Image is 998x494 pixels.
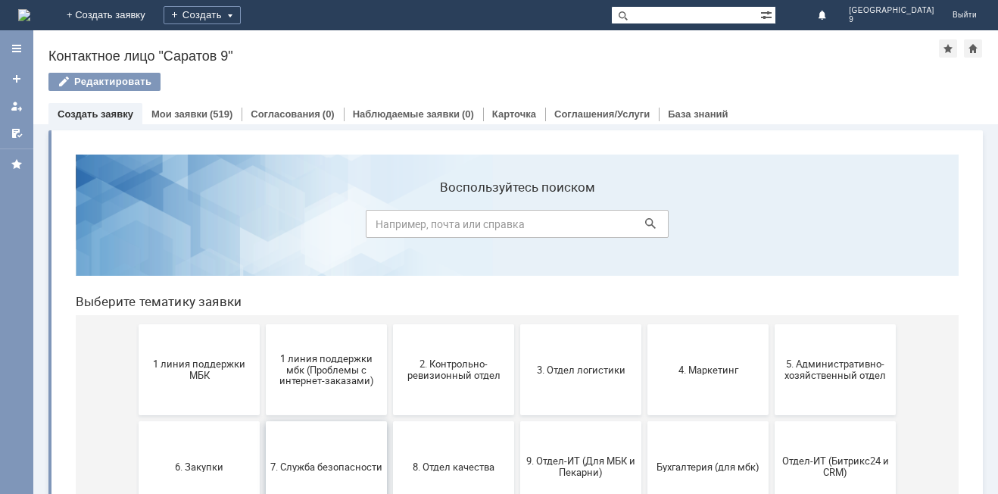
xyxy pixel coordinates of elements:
[5,94,29,118] a: Мои заявки
[302,37,605,52] label: Воспользуйтесь поиском
[492,108,536,120] a: Карточка
[457,376,578,467] button: Это соглашение не активно!
[329,279,451,370] button: 8. Отдел качества
[151,108,207,120] a: Мои заявки
[202,182,323,273] button: 1 линия поддержки мбк (Проблемы с интернет-заказами)
[323,108,335,120] div: (0)
[207,318,319,330] span: 7. Служба безопасности
[668,108,728,120] a: База знаний
[849,6,934,15] span: [GEOGRAPHIC_DATA]
[588,221,700,233] span: 4. Маркетинг
[80,318,192,330] span: 6. Закупки
[48,48,939,64] div: Контактное лицо "Саратов 9"
[80,216,192,239] span: 1 линия поддержки МБК
[5,121,29,145] a: Мои согласования
[939,39,957,58] div: Добавить в избранное
[12,152,895,167] header: Выберите тематику заявки
[334,415,446,427] span: Франчайзинг
[588,404,700,438] span: [PERSON_NAME]. Услуги ИТ для МБК (оформляет L1)
[584,182,705,273] button: 4. Маркетинг
[554,108,650,120] a: Соглашения/Услуги
[584,279,705,370] button: Бухгалтерия (для мбк)
[58,108,133,120] a: Создать заявку
[251,108,320,120] a: Согласования
[711,376,832,467] button: не актуален
[584,376,705,467] button: [PERSON_NAME]. Услуги ИТ для МБК (оформляет L1)
[210,108,232,120] div: (519)
[964,39,982,58] div: Сделать домашней страницей
[711,182,832,273] button: 5. Административно-хозяйственный отдел
[75,279,196,370] button: 6. Закупки
[329,376,451,467] button: Франчайзинг
[75,376,196,467] button: Отдел-ИТ (Офис)
[75,182,196,273] button: 1 линия поддержки МБК
[329,182,451,273] button: 2. Контрольно-ревизионный отдел
[202,279,323,370] button: 7. Служба безопасности
[461,221,573,233] span: 3. Отдел логистики
[457,182,578,273] button: 3. Отдел логистики
[334,216,446,239] span: 2. Контрольно-ревизионный отдел
[849,15,934,24] span: 9
[302,67,605,95] input: Например, почта или справка
[334,318,446,330] span: 8. Отдел качества
[462,108,474,120] div: (0)
[202,376,323,467] button: Финансовый отдел
[461,410,573,433] span: Это соглашение не активно!
[5,67,29,91] a: Создать заявку
[18,9,30,21] a: Перейти на домашнюю страницу
[760,7,775,21] span: Расширенный поиск
[457,279,578,370] button: 9. Отдел-ИТ (Для МБК и Пекарни)
[353,108,460,120] a: Наблюдаемые заявки
[18,9,30,21] img: logo
[588,318,700,330] span: Бухгалтерия (для мбк)
[80,415,192,427] span: Отдел-ИТ (Офис)
[164,6,241,24] div: Создать
[716,415,828,427] span: не актуален
[711,279,832,370] button: Отдел-ИТ (Битрикс24 и CRM)
[716,313,828,336] span: Отдел-ИТ (Битрикс24 и CRM)
[207,415,319,427] span: Финансовый отдел
[461,313,573,336] span: 9. Отдел-ИТ (Для МБК и Пекарни)
[207,210,319,244] span: 1 линия поддержки мбк (Проблемы с интернет-заказами)
[716,216,828,239] span: 5. Административно-хозяйственный отдел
